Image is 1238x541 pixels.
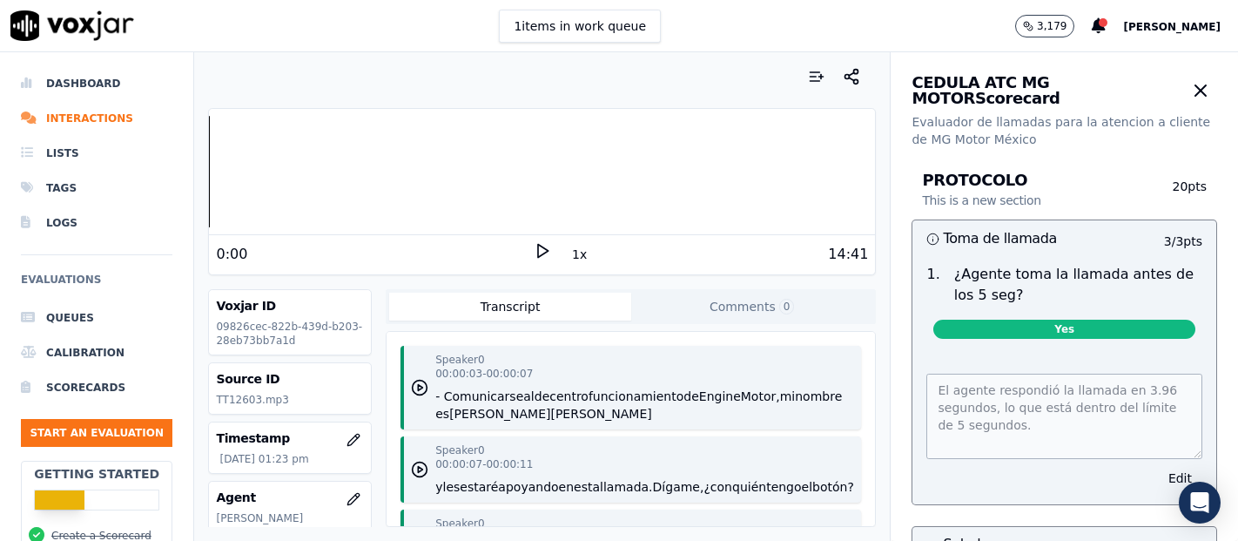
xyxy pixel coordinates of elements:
h3: Voxjar ID [216,297,364,314]
p: 09826cec-822b-439d-b203-28eb73bb7a1d [216,320,364,348]
div: 0:00 [216,244,247,265]
button: y [435,478,442,496]
button: tengo [766,478,801,496]
button: Start an Evaluation [21,419,172,447]
p: ¿Agente toma la llamada antes de los 5 seg? [954,264,1202,306]
p: Evaluador de llamadas para la atencion a cliente de MG Motor México [912,113,1217,148]
button: Edit [1158,466,1202,490]
a: Scorecards [21,370,172,405]
button: funcionamiento [589,388,683,405]
h3: CEDULA ATC MG MOTOR Scorecard [912,75,1184,106]
button: 1x [569,242,590,267]
button: 1items in work queue [499,10,661,43]
button: es [435,405,449,423]
a: Dashboard [21,66,172,101]
img: voxjar logo [10,10,134,41]
h3: Timestamp [216,429,364,447]
button: botón? [812,478,854,496]
button: [PERSON_NAME] [449,405,550,423]
h3: Toma de llamada [926,227,1064,250]
p: 00:00:07 - 00:00:11 [435,457,533,471]
button: nombre [795,388,842,405]
button: mi [780,388,796,405]
button: en [559,478,575,496]
h6: Evaluations [21,269,172,301]
button: [PERSON_NAME] [1123,16,1238,37]
h3: PROTOCOLO [922,172,1159,209]
button: de [683,388,699,405]
h2: Getting Started [34,465,159,483]
p: Speaker 0 [435,443,484,457]
p: 3,179 [1037,19,1066,33]
p: 1 . [919,264,946,306]
a: Logs [21,206,172,240]
a: Tags [21,171,172,206]
button: quién [732,478,766,496]
a: Interactions [21,101,172,136]
button: al [523,388,534,405]
h3: Source ID [216,370,364,388]
button: estaré [460,478,498,496]
button: Comments [631,293,873,321]
div: 14:41 [828,244,868,265]
p: Speaker 0 [435,353,484,367]
button: - Comunicarse [435,388,523,405]
button: centro [549,388,589,405]
span: Yes [933,320,1195,339]
button: Dígame, [653,478,704,496]
button: esta [574,478,600,496]
button: el [802,478,813,496]
button: les [443,478,461,496]
p: 00:00:03 - 00:00:07 [435,367,533,381]
button: llamada. [600,478,653,496]
button: Transcript [389,293,631,321]
span: [PERSON_NAME] [1123,21,1221,33]
p: TT12603.mp3 [216,393,364,407]
button: 3,179 [1015,15,1074,37]
p: 20 pts [1160,178,1207,209]
button: Motor, [741,388,780,405]
button: apoyando [498,478,558,496]
button: ¿con [703,478,732,496]
a: Calibration [21,335,172,370]
p: 3 / 3 pts [1164,233,1202,250]
p: [DATE] 01:23 pm [219,452,364,466]
div: Open Intercom Messenger [1179,482,1221,524]
button: de [535,388,550,405]
a: Lists [21,136,172,171]
p: [PERSON_NAME] [PERSON_NAME] [216,511,364,539]
a: Queues [21,301,172,335]
button: 3,179 [1015,15,1092,37]
p: Speaker 0 [435,517,484,531]
button: [PERSON_NAME] [550,405,651,423]
p: This is a new section [922,192,1040,209]
span: 0 [779,299,795,314]
button: Engine [699,388,741,405]
h3: Agent [216,489,364,506]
